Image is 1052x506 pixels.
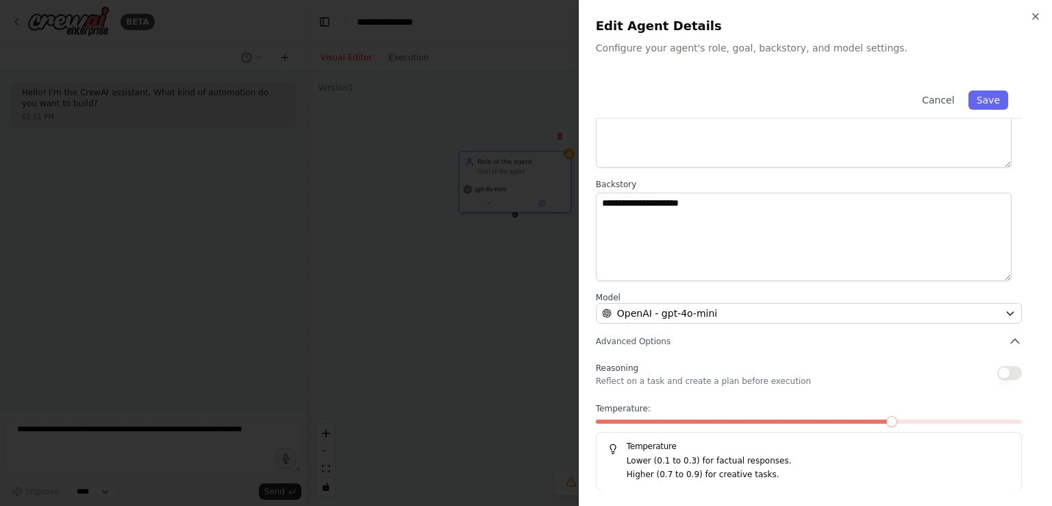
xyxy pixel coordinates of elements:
button: Advanced Options [596,335,1022,348]
p: Configure your agent's role, goal, backstory, and model settings. [596,41,1036,55]
p: Lower (0.1 to 0.3) for factual responses. [627,455,1010,468]
button: OpenAI - gpt-4o-mini [596,303,1022,324]
span: Reasoning [596,363,638,373]
p: Reflect on a task and create a plan before execution [596,376,811,387]
button: Save [968,91,1008,110]
h5: Temperature [608,441,1010,452]
button: Cancel [914,91,962,110]
span: OpenAI - gpt-4o-mini [617,306,717,320]
p: Higher (0.7 to 0.9) for creative tasks. [627,468,1010,482]
span: Advanced Options [596,336,671,347]
h2: Edit Agent Details [596,16,1036,36]
label: Model [596,292,1022,303]
span: Temperature: [596,403,651,414]
label: Backstory [596,179,1022,190]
